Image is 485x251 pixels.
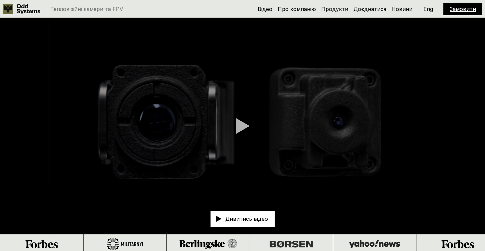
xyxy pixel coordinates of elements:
[278,6,316,12] a: Про компанію
[354,6,386,12] a: Доєднатися
[321,6,348,12] a: Продукти
[391,6,412,12] a: Новини
[423,6,433,12] p: Eng
[450,6,476,12] a: Замовити
[50,6,123,12] p: Тепловізійні камери та FPV
[225,216,268,221] p: Дивитись відео
[258,6,272,12] a: Відео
